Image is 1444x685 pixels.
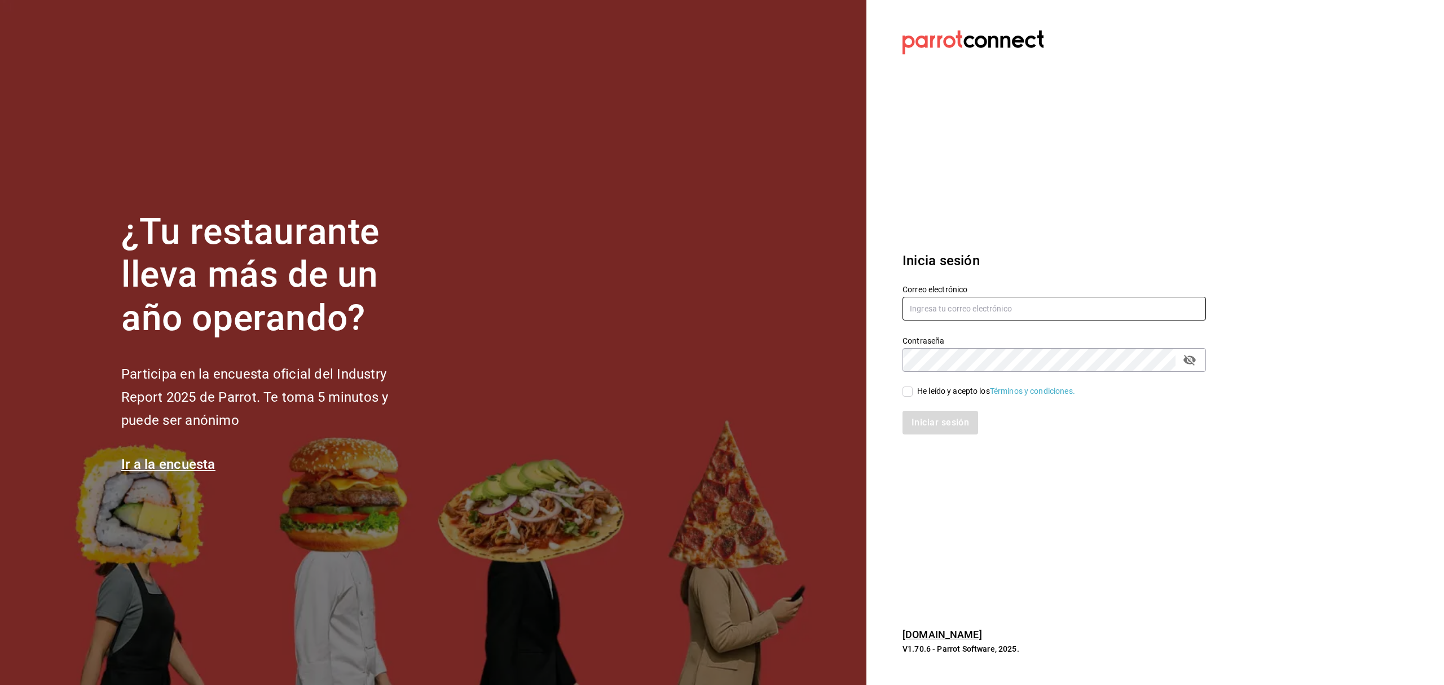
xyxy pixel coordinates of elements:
h2: Participa en la encuesta oficial del Industry Report 2025 de Parrot. Te toma 5 minutos y puede se... [121,363,426,432]
a: Ir a la encuesta [121,456,215,472]
div: He leído y acepto los [917,385,1075,397]
label: Correo electrónico [902,285,1206,293]
a: [DOMAIN_NAME] [902,629,982,640]
button: passwordField [1180,350,1199,370]
a: Términos y condiciones. [990,387,1075,396]
h3: Inicia sesión [902,251,1206,271]
h1: ¿Tu restaurante lleva más de un año operando? [121,210,426,340]
input: Ingresa tu correo electrónico [902,297,1206,320]
p: V1.70.6 - Parrot Software, 2025. [902,643,1206,655]
label: Contraseña [902,336,1206,344]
